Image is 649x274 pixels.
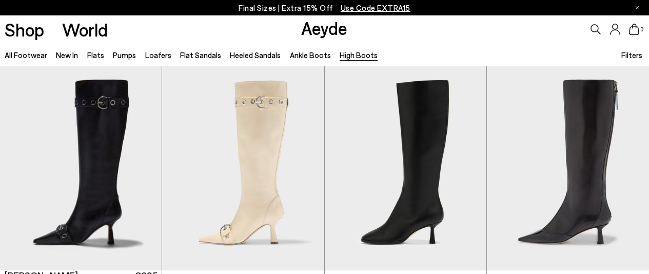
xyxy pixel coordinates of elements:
a: Heeled Sandals [230,50,281,60]
img: Catherine High Sock Boots [325,66,486,270]
span: Filters [621,50,642,60]
a: Flats [87,50,104,60]
a: World [62,21,108,39]
img: Alexis Dual-Tone High Boots [487,66,649,270]
a: New In [56,50,78,60]
a: High Boots [340,50,378,60]
a: Ankle Boots [290,50,331,60]
a: All Footwear [5,50,47,60]
span: 0 [639,27,644,32]
a: Flat Sandals [180,50,221,60]
a: Pumps [113,50,136,60]
a: 0 [629,24,639,35]
a: Loafers [145,50,171,60]
a: Aeyde [301,17,347,39]
p: Final Sizes | Extra 15% Off [239,2,410,14]
span: Navigate to /collections/ss25-final-sizes [341,3,410,12]
img: Vivian Eyelet High Boots [162,66,324,270]
a: Shop [5,21,44,39]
